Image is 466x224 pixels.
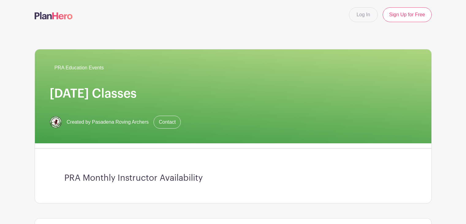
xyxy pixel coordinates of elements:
h1: [DATE] Classes [50,86,417,101]
h3: PRA Monthly Instructor Availability [64,173,402,183]
img: 66f2d46b4c10d30b091a0621_Mask%20group.png [50,116,62,128]
a: Contact [153,116,181,129]
a: Log In [349,7,378,22]
img: logo-507f7623f17ff9eddc593b1ce0a138ce2505c220e1c5a4e2b4648c50719b7d32.svg [35,12,73,19]
span: PRA Education Events [55,64,104,71]
a: Sign Up for Free [383,7,431,22]
span: Created by Pasadena Roving Archers [67,118,149,126]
